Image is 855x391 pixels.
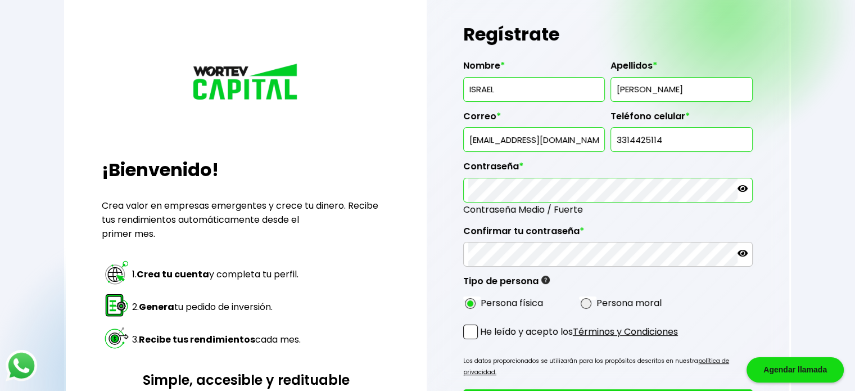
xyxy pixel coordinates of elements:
[132,324,301,356] td: 3. cada mes.
[102,199,390,241] p: Crea valor en empresas emergentes y crece tu dinero. Recibe tus rendimientos automáticamente desd...
[190,62,302,104] img: logo_wortev_capital
[103,292,130,318] img: paso 2
[463,356,753,378] p: Los datos proporcionados se utilizarán para los propósitos descritos en nuestra
[102,370,390,390] h3: Simple, accesible y redituable
[463,60,605,77] label: Nombre
[463,226,753,242] label: Confirmar tu contraseña
[102,156,390,183] h2: ¡Bienvenido!
[6,350,37,381] img: logos_whatsapp-icon.242b2217.svg
[103,259,130,286] img: paso 1
[463,161,753,178] label: Contraseña
[132,259,301,290] td: 1. y completa tu perfil.
[481,296,543,310] label: Persona física
[610,111,752,128] label: Teléfono celular
[463,357,729,376] a: política de privacidad.
[610,60,752,77] label: Apellidos
[468,128,600,151] input: inversionista@gmail.com
[616,128,747,151] input: 10 dígitos
[137,268,209,281] strong: Crea tu cuenta
[463,111,605,128] label: Correo
[480,325,678,339] p: He leído y acepto los
[463,276,550,293] label: Tipo de persona
[463,17,753,51] h1: Regístrate
[596,296,662,310] label: Persona moral
[573,325,678,338] a: Términos y Condiciones
[139,300,174,313] strong: Genera
[132,291,301,323] td: 2. tu pedido de inversión.
[541,276,550,284] img: gfR76cHglkPwleuBLjWdxeZVvX9Wp6JBDmjRYY8JYDQn16A2ICN00zLTgIroGa6qie5tIuWH7V3AapTKqzv+oMZsGfMUqL5JM...
[103,325,130,351] img: paso 3
[139,333,255,346] strong: Recibe tus rendimientos
[747,357,844,383] div: Agendar llamada
[463,203,753,217] span: Contraseña Medio / Fuerte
